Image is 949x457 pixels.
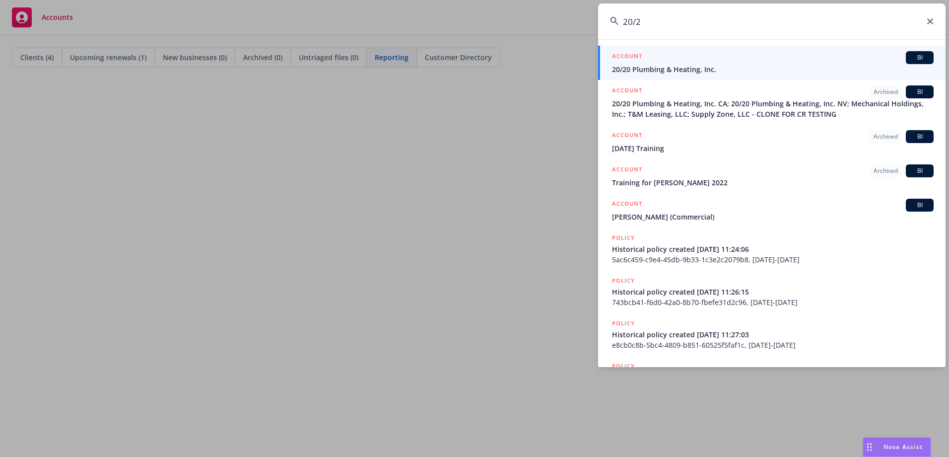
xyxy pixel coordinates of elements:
span: Historical policy created [DATE] 11:24:06 [612,244,934,254]
input: Search... [598,3,946,39]
span: Archived [874,132,898,141]
span: Archived [874,87,898,96]
h5: POLICY [612,276,635,286]
span: 743bcb41-f6d0-42a0-8b70-fbefe31d2c96, [DATE]-[DATE] [612,297,934,307]
span: BI [910,166,930,175]
span: [DATE] Training [612,143,934,153]
span: 20/20 Plumbing & Heating, Inc. CA; 20/20 Plumbing & Heating, Inc. NV; Mechanical Holdings, Inc.; ... [612,98,934,119]
span: Training for [PERSON_NAME] 2022 [612,177,934,188]
span: BI [910,87,930,96]
span: BI [910,53,930,62]
a: ACCOUNTArchivedBI20/20 Plumbing & Heating, Inc. CA; 20/20 Plumbing & Heating, Inc. NV; Mechanical... [598,80,946,125]
a: POLICYHistorical policy created [DATE] 11:24:065ac6c459-c9e4-45db-9b33-1c3e2c2079b8, [DATE]-[DATE] [598,228,946,270]
h5: ACCOUNT [612,85,642,97]
span: BI [910,132,930,141]
span: 5ac6c459-c9e4-45db-9b33-1c3e2c2079b8, [DATE]-[DATE] [612,254,934,265]
h5: POLICY [612,318,635,328]
h5: POLICY [612,361,635,371]
h5: POLICY [612,233,635,243]
span: BI [910,201,930,210]
a: ACCOUNTBI[PERSON_NAME] (Commercial) [598,193,946,228]
span: Historical policy created [DATE] 11:27:03 [612,329,934,340]
span: [PERSON_NAME] (Commercial) [612,212,934,222]
a: POLICYHistorical policy created [DATE] 11:26:15743bcb41-f6d0-42a0-8b70-fbefe31d2c96, [DATE]-[DATE] [598,270,946,313]
div: Drag to move [863,438,876,457]
h5: ACCOUNT [612,164,642,176]
button: Nova Assist [863,437,931,457]
span: e8cb0c8b-5bc4-4809-b851-60525f5faf1c, [DATE]-[DATE] [612,340,934,350]
a: ACCOUNTArchivedBITraining for [PERSON_NAME] 2022 [598,159,946,193]
h5: ACCOUNT [612,51,642,63]
span: 20/20 Plumbing & Heating, Inc. [612,64,934,75]
a: ACCOUNTBI20/20 Plumbing & Heating, Inc. [598,46,946,80]
span: Nova Assist [883,443,923,451]
a: POLICY [598,356,946,398]
span: Archived [874,166,898,175]
span: Historical policy created [DATE] 11:26:15 [612,287,934,297]
a: ACCOUNTArchivedBI[DATE] Training [598,125,946,159]
h5: ACCOUNT [612,199,642,211]
h5: ACCOUNT [612,130,642,142]
a: POLICYHistorical policy created [DATE] 11:27:03e8cb0c8b-5bc4-4809-b851-60525f5faf1c, [DATE]-[DATE] [598,313,946,356]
